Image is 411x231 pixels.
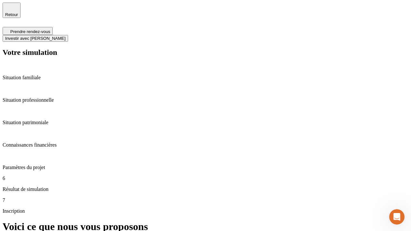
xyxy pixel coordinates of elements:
[5,36,66,41] span: Investir avec [PERSON_NAME]
[3,208,408,214] p: Inscription
[3,97,408,103] p: Situation professionnelle
[3,48,408,57] h2: Votre simulation
[10,29,50,34] span: Prendre rendez-vous
[3,165,408,170] p: Paramètres du projet
[5,12,18,17] span: Retour
[3,120,408,125] p: Situation patrimoniale
[3,142,408,148] p: Connaissances financières
[3,175,408,181] p: 6
[3,27,53,35] button: Prendre rendez-vous
[3,186,408,192] p: Résultat de simulation
[3,75,408,81] p: Situation familiale
[3,3,21,18] button: Retour
[3,197,408,203] p: 7
[389,209,405,225] iframe: Intercom live chat
[3,35,68,42] button: Investir avec [PERSON_NAME]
